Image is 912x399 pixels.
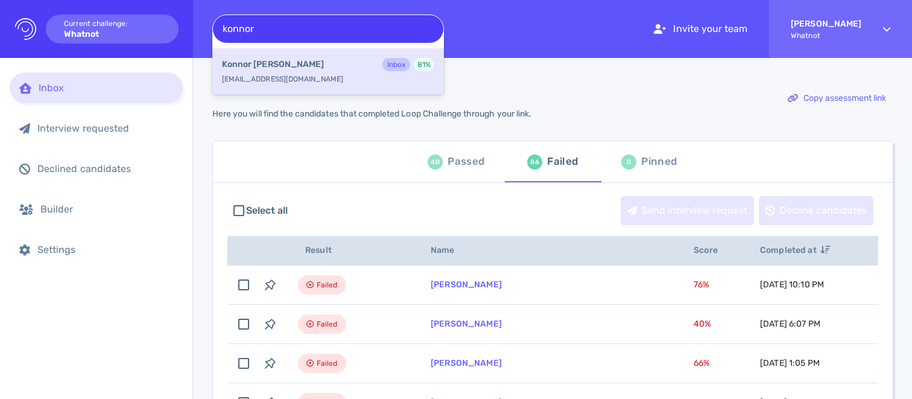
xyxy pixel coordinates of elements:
span: Select all [246,203,288,218]
div: Inbox [382,58,410,71]
div: 86 [527,155,542,170]
div: Send interview request [621,197,753,225]
button: Decline candidates [759,196,873,225]
button: Copy assessment link [781,84,893,113]
div: Settings [37,244,173,255]
span: Failed [317,356,338,371]
div: Inbox [39,82,173,94]
div: Here you will find the candidates that completed Loop Challenge through your link. [212,109,531,119]
a: [PERSON_NAME] [431,279,502,290]
span: Completed at [760,245,830,255]
div: Interview requested [37,123,173,134]
strong: [PERSON_NAME] [791,19,861,29]
div: Copy assessment link [782,85,892,112]
span: [DATE] 10:10 PM [760,279,824,290]
span: [DATE] 1:05 PM [760,358,820,368]
span: Failed [317,278,338,292]
div: Decline candidates [759,197,873,225]
div: Declined candidates [37,163,173,174]
th: Result [283,236,416,266]
button: Send interview request [621,196,754,225]
span: [DATE] 6:07 PM [760,319,820,329]
div: Passed [448,153,484,171]
a: [PERSON_NAME] [431,319,502,329]
span: 76 % [694,279,709,290]
div: 81 % [414,58,434,71]
span: Name [431,245,468,255]
div: Failed [547,153,578,171]
span: Score [694,245,731,255]
div: 0 [621,155,636,170]
div: [EMAIL_ADDRESS][DOMAIN_NAME] [212,48,444,95]
span: Failed [317,317,338,331]
div: Builder [40,203,173,215]
b: Konnor [PERSON_NAME] [222,58,324,71]
div: Pinned [641,153,677,171]
div: 40 [428,155,443,170]
span: Whatnot [791,31,861,40]
a: [PERSON_NAME] [431,358,502,368]
span: 66 % [694,358,710,368]
span: 40 % [694,319,711,329]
